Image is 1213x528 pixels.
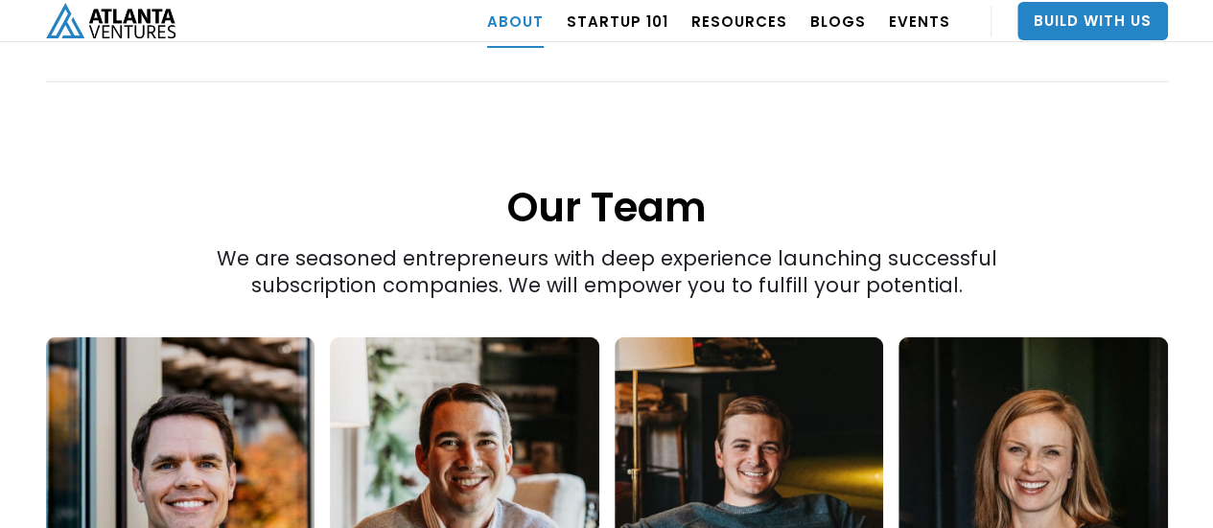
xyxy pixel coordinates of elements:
[1017,2,1168,40] a: Build With Us
[46,84,1168,235] h1: Our Team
